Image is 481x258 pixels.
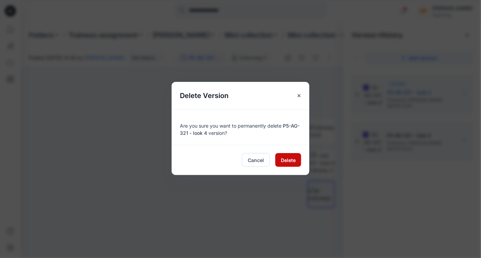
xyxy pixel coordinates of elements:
[281,157,296,164] span: Delete
[242,153,270,167] button: Cancel
[172,82,237,109] h5: Delete Version
[180,118,301,137] div: Are you sure you want to permanently delete version?
[248,157,264,164] span: Cancel
[293,89,305,102] button: Close
[180,123,299,136] span: P5-AG-321 - look 4
[275,153,301,167] button: Delete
